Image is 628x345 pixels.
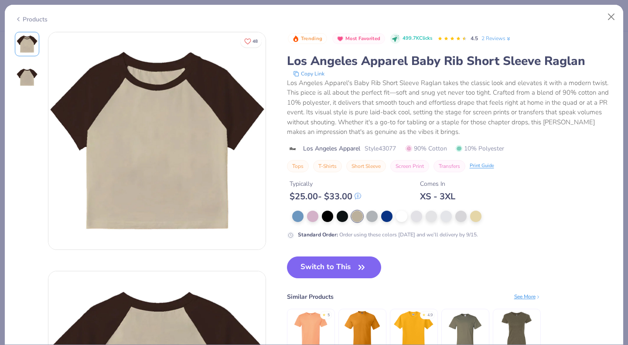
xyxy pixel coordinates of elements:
[290,69,327,78] button: copy to clipboard
[17,34,38,55] img: Front
[298,231,478,239] div: Order using these colors [DATE] and we’ll delivery by 9/15.
[290,179,361,188] div: Typically
[240,35,262,48] button: Like
[420,191,455,202] div: XS - 3XL
[292,35,299,42] img: Trending sort
[287,53,614,69] div: Los Angeles Apparel Baby Rib Short Sleeve Raglan
[345,36,380,41] span: Most Favorited
[322,312,326,316] div: ★
[456,144,504,153] span: 10% Polyester
[403,35,432,42] span: 499.7K Clicks
[603,9,620,25] button: Close
[471,35,478,42] span: 4.5
[313,160,342,172] button: T-Shirts
[253,39,258,44] span: 48
[15,15,48,24] div: Products
[287,145,299,152] img: brand logo
[514,293,541,301] div: See More
[303,144,360,153] span: Los Angeles Apparel
[470,162,494,170] div: Print Guide
[287,160,309,172] button: Tops
[481,34,512,42] a: 2 Reviews
[287,292,334,301] div: Similar Products
[328,312,330,318] div: 5
[422,312,426,316] div: ★
[48,32,266,249] img: Front
[420,179,455,188] div: Comes In
[346,160,386,172] button: Short Sleeve
[17,67,38,88] img: Back
[365,144,396,153] span: Style 43077
[337,35,344,42] img: Most Favorited sort
[427,312,433,318] div: 4.9
[287,78,614,137] div: Los Angeles Apparel's Baby Rib Short Sleeve Raglan takes the classic look and elevates it with a ...
[433,160,465,172] button: Transfers
[288,33,327,44] button: Badge Button
[298,231,338,238] strong: Standard Order :
[332,33,385,44] button: Badge Button
[406,144,447,153] span: 90% Cotton
[390,160,429,172] button: Screen Print
[437,32,467,46] div: 4.5 Stars
[287,256,382,278] button: Switch to This
[290,191,361,202] div: $ 25.00 - $ 33.00
[301,36,322,41] span: Trending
